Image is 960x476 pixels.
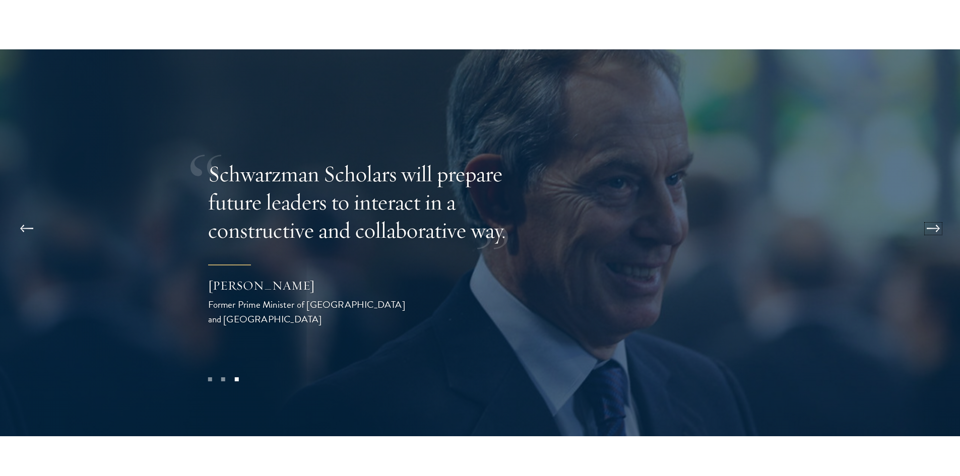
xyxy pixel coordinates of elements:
[208,277,410,294] div: [PERSON_NAME]
[208,160,536,244] p: Schwarzman Scholars will prepare future leaders to interact in a constructive and collaborative way.
[217,373,230,386] button: 2 of 3
[203,373,216,386] button: 1 of 3
[208,297,410,326] div: Former Prime Minister of [GEOGRAPHIC_DATA] and [GEOGRAPHIC_DATA]
[230,373,243,386] button: 3 of 3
